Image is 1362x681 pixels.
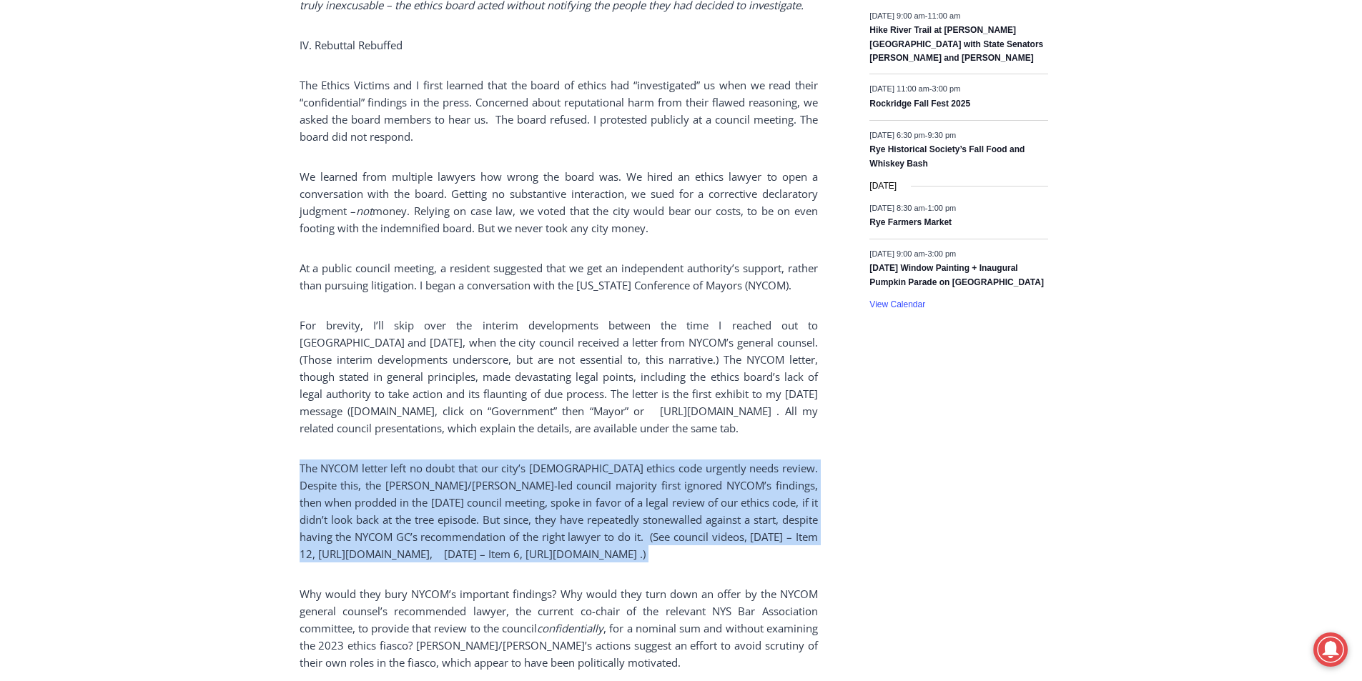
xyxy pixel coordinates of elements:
[300,317,818,437] p: For brevity, I’ll skip over the interim developments between the time I reached out to [GEOGRAPHI...
[537,621,603,635] em: confidentially
[869,249,956,257] time: -
[869,130,924,139] span: [DATE] 6:30 pm
[300,259,818,294] p: At a public council meeting, a resident suggested that we get an independent authority’s support,...
[869,263,1044,288] a: [DATE] Window Painting + Inaugural Pumpkin Parade on [GEOGRAPHIC_DATA]
[869,130,956,139] time: -
[927,249,956,257] span: 3:00 pm
[869,203,924,212] span: [DATE] 8:30 am
[300,36,818,54] p: IV. Rebuttal Rebuffed
[11,144,183,177] h4: [PERSON_NAME] Read Sanctuary Fall Fest: [DATE]
[159,121,163,135] div: /
[869,217,952,229] a: Rye Farmers Market
[927,130,956,139] span: 9:30 pm
[300,459,818,562] p: The NYCOM letter left no doubt that our city’s [DEMOGRAPHIC_DATA] ethics code urgently needs revi...
[927,11,960,19] span: 11:00 am
[869,203,956,212] time: -
[869,144,1025,169] a: Rye Historical Society’s Fall Food and Whiskey Bash
[869,11,960,19] time: -
[300,76,818,145] p: The Ethics Victims and I first learned that the board of ethics had “investigated” us when we rea...
[300,585,818,671] p: Why would they bury NYCOM’s important findings? Why would they turn down an offer by the NYCOM ge...
[167,121,173,135] div: 6
[869,299,925,310] a: View Calendar
[149,42,199,117] div: Birds of Prey: Falcon and hawk demos
[869,179,897,193] time: [DATE]
[869,25,1043,64] a: Hike River Trail at [PERSON_NAME][GEOGRAPHIC_DATA] with State Senators [PERSON_NAME] and [PERSON_...
[149,121,156,135] div: 2
[869,11,924,19] span: [DATE] 9:00 am
[869,84,960,93] time: -
[344,139,693,178] a: Intern @ [DOMAIN_NAME]
[300,168,818,237] p: We learned from multiple lawyers how wrong the board was. We hired an ethics lawyer to open a con...
[374,142,663,174] span: Intern @ [DOMAIN_NAME]
[869,84,929,93] span: [DATE] 11:00 am
[869,249,924,257] span: [DATE] 9:00 am
[869,99,970,110] a: Rockridge Fall Fest 2025
[356,204,372,218] em: not
[1,142,207,178] a: [PERSON_NAME] Read Sanctuary Fall Fest: [DATE]
[361,1,676,139] div: "At the 10am stand-up meeting, each intern gets a chance to take [PERSON_NAME] and the other inte...
[927,203,956,212] span: 1:00 pm
[932,84,961,93] span: 3:00 pm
